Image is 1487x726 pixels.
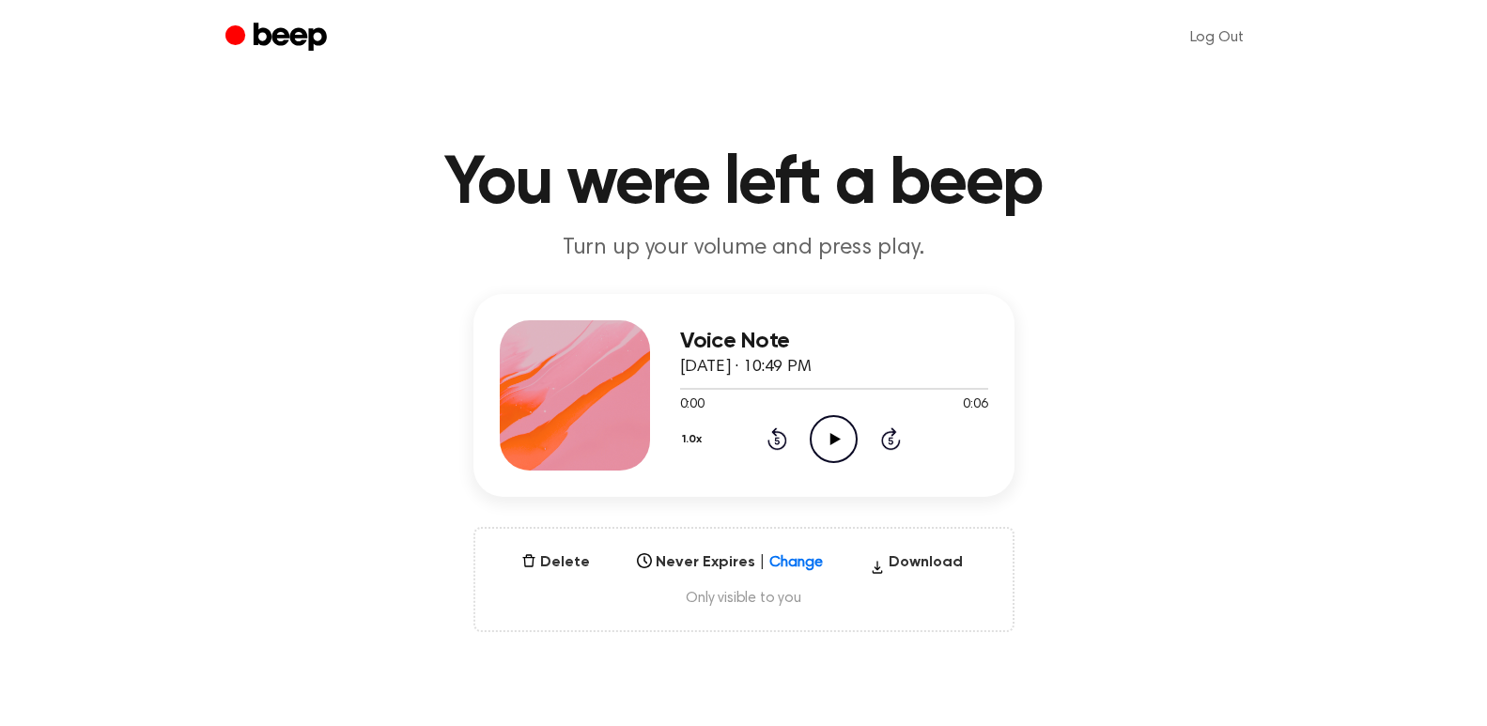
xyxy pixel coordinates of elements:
a: Beep [225,20,332,56]
span: [DATE] · 10:49 PM [680,359,812,376]
h1: You were left a beep [263,150,1225,218]
button: 1.0x [680,424,709,456]
span: 0:00 [680,395,705,415]
span: 0:06 [963,395,987,415]
span: Only visible to you [498,589,990,608]
button: Download [862,551,970,581]
a: Log Out [1171,15,1262,60]
p: Turn up your volume and press play. [383,233,1105,264]
button: Delete [514,551,597,574]
h3: Voice Note [680,329,988,354]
